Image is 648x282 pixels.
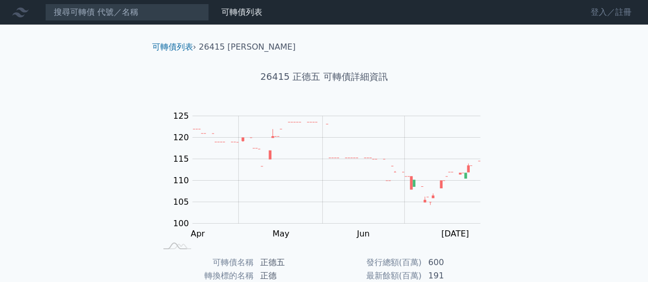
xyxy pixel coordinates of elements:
[168,111,495,238] g: Chart
[597,233,648,282] div: 聊天小工具
[221,7,262,17] a: 可轉債列表
[173,111,189,121] tspan: 125
[356,229,369,238] tspan: Jun
[441,229,469,238] tspan: [DATE]
[597,233,648,282] iframe: Chat Widget
[191,229,205,238] tspan: Apr
[582,4,640,20] a: 登入／註冊
[173,197,189,207] tspan: 105
[173,133,189,142] tspan: 120
[173,219,189,228] tspan: 100
[144,70,505,84] h1: 26415 正德五 可轉債詳細資訊
[199,41,296,53] li: 26415 [PERSON_NAME]
[273,229,289,238] tspan: May
[152,42,193,52] a: 可轉債列表
[156,256,254,269] td: 可轉債名稱
[173,176,189,185] tspan: 110
[45,4,209,21] input: 搜尋可轉債 代號／名稱
[152,41,196,53] li: ›
[173,154,189,164] tspan: 115
[422,256,492,269] td: 600
[254,256,324,269] td: 正德五
[324,256,422,269] td: 發行總額(百萬)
